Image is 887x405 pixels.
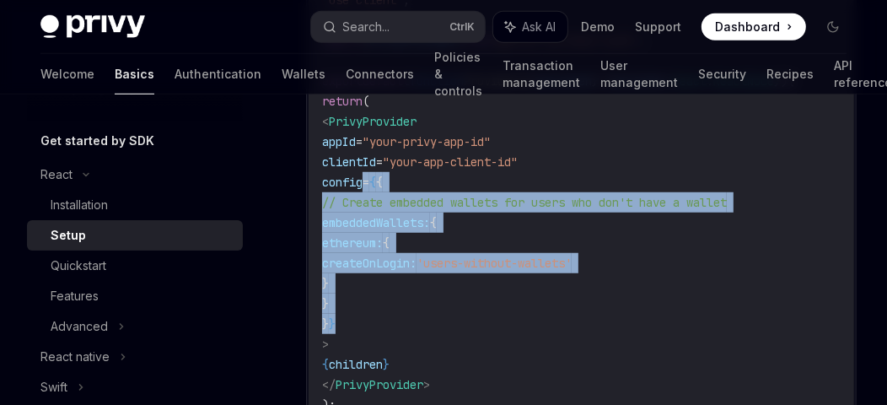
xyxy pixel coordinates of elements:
[322,215,430,230] span: embeddedWallets:
[282,54,325,94] a: Wallets
[322,357,329,372] span: {
[369,175,376,190] span: {
[322,235,383,251] span: ethereum:
[383,154,518,170] span: "your-app-client-id"
[346,54,414,94] a: Connectors
[322,377,336,392] span: </
[322,316,329,332] span: }
[522,19,556,35] span: Ask AI
[27,190,243,220] a: Installation
[311,12,486,42] button: Search...CtrlK
[51,256,106,276] div: Quickstart
[51,286,99,306] div: Features
[27,220,243,251] a: Setup
[383,357,390,372] span: }
[329,114,417,129] span: PrivyProvider
[322,94,363,109] span: return
[329,357,383,372] span: children
[820,13,847,40] button: Toggle dark mode
[51,316,108,337] div: Advanced
[600,54,678,94] a: User management
[40,131,154,151] h5: Get started by SDK
[766,54,814,94] a: Recipes
[329,316,336,332] span: }
[27,251,243,281] a: Quickstart
[363,134,491,149] span: "your-privy-app-id"
[322,114,329,129] span: <
[322,337,329,352] span: >
[449,20,475,34] span: Ctrl K
[423,377,430,392] span: >
[322,195,727,210] span: // Create embedded wallets for users who don't have a wallet
[363,175,369,190] span: =
[27,281,243,311] a: Features
[40,15,145,39] img: dark logo
[51,225,86,246] div: Setup
[343,17,390,37] div: Search...
[363,94,369,109] span: (
[322,256,417,271] span: createOnLogin:
[40,165,73,185] div: React
[581,19,615,35] a: Demo
[356,134,363,149] span: =
[417,256,572,271] span: 'users-without-wallets'
[430,215,437,230] span: {
[322,296,329,311] span: }
[175,54,261,94] a: Authentication
[51,195,108,215] div: Installation
[322,154,376,170] span: clientId
[376,175,383,190] span: {
[698,54,746,94] a: Security
[715,19,780,35] span: Dashboard
[376,154,383,170] span: =
[383,235,390,251] span: {
[40,377,67,397] div: Swift
[115,54,154,94] a: Basics
[322,175,363,190] span: config
[702,13,806,40] a: Dashboard
[336,377,423,392] span: PrivyProvider
[434,54,482,94] a: Policies & controls
[493,12,567,42] button: Ask AI
[322,134,356,149] span: appId
[40,347,110,367] div: React native
[40,54,94,94] a: Welcome
[322,276,329,291] span: }
[503,54,580,94] a: Transaction management
[635,19,681,35] a: Support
